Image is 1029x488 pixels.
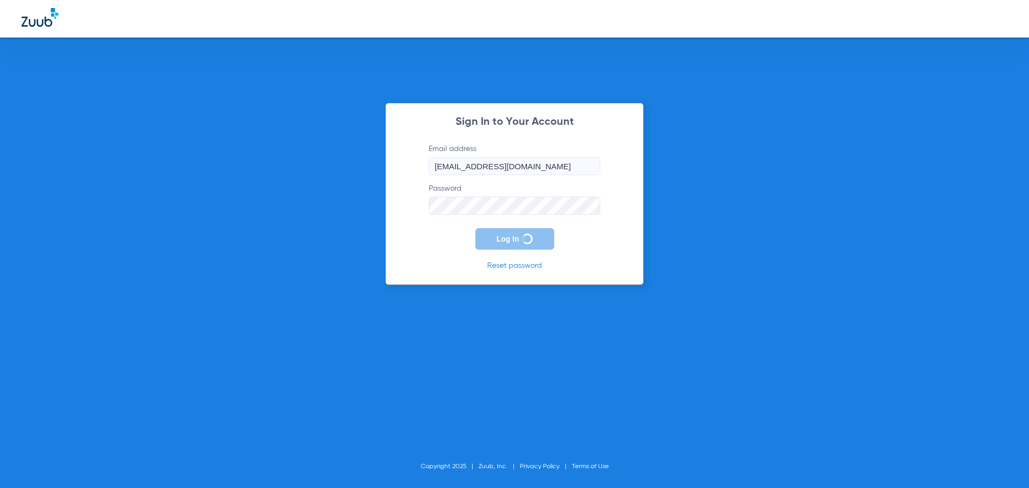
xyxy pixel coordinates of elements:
[429,183,600,215] label: Password
[497,235,519,243] span: Log In
[487,262,542,269] a: Reset password
[429,144,600,175] label: Email address
[572,463,609,470] a: Terms of Use
[21,8,58,27] img: Zuub Logo
[429,157,600,175] input: Email address
[421,461,479,472] li: Copyright 2025
[479,461,520,472] li: Zuub, Inc.
[413,117,616,127] h2: Sign In to Your Account
[475,228,554,250] button: Log In
[429,197,600,215] input: Password
[520,463,560,470] a: Privacy Policy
